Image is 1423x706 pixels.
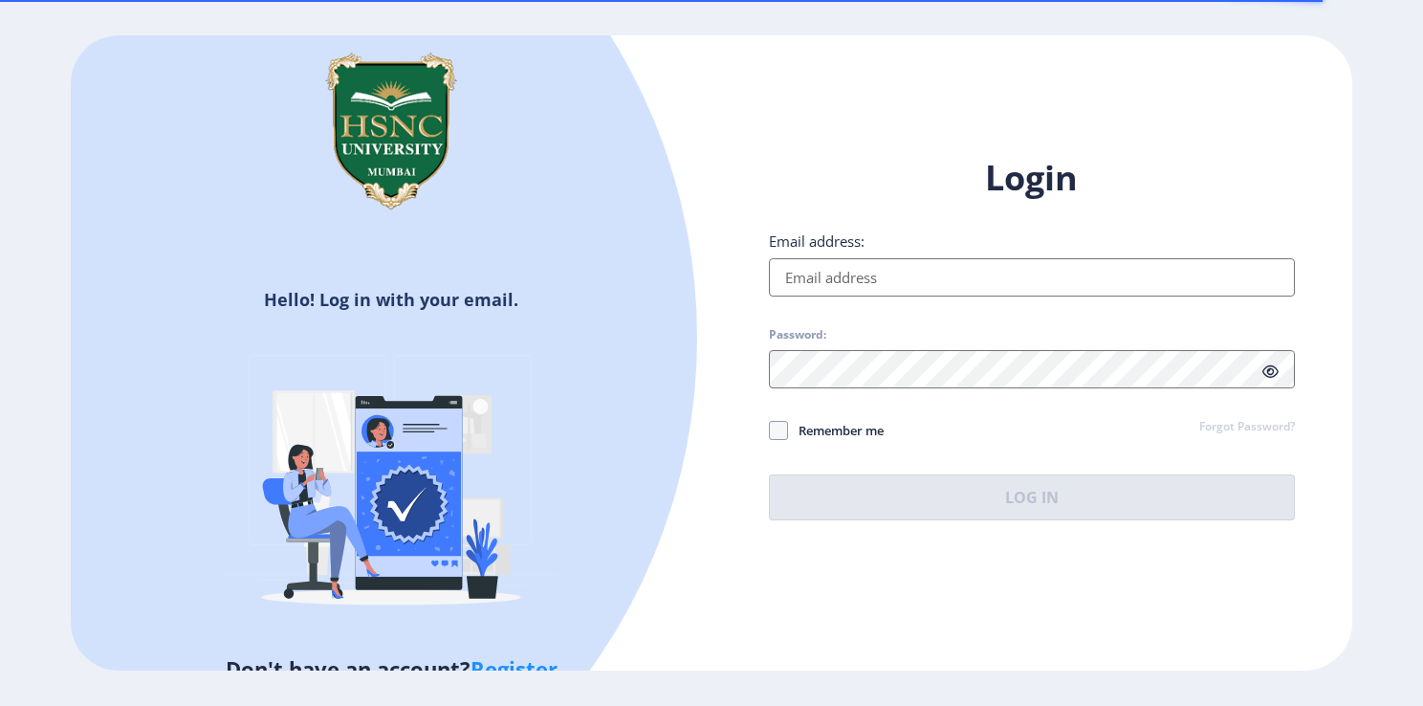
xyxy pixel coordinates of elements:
img: hsnc.png [296,35,487,227]
h5: Don't have an account? [85,653,697,684]
label: Email address: [769,232,865,251]
a: Forgot Password? [1199,419,1295,436]
button: Log In [769,474,1295,520]
input: Email address [769,258,1295,297]
label: Password: [769,327,826,342]
a: Register [471,654,558,683]
span: Remember me [788,419,884,442]
h1: Login [769,155,1295,201]
img: Verified-rafiki.svg [224,319,558,653]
